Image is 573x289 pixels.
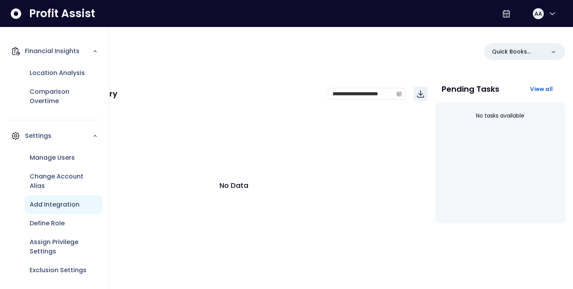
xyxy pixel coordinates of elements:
[442,105,559,126] div: No tasks available
[25,131,92,141] p: Settings
[30,200,80,209] p: Add Integration
[30,172,98,191] p: Change Account Alias
[30,219,65,228] p: Define Role
[442,85,499,93] p: Pending Tasks
[30,87,98,106] p: Comparison Overtime
[396,91,402,96] svg: calendar
[30,68,85,78] p: Location Analysis
[30,153,75,162] p: Manage Users
[534,10,542,18] span: AA
[219,180,248,191] p: No Data
[30,266,87,275] p: Exclusion Settings
[29,7,95,21] span: Profit Assist
[530,85,553,93] span: View all
[25,46,92,56] p: Financial Insights
[492,48,545,56] p: Quick Books Online
[524,82,559,96] button: View all
[30,237,98,256] p: Assign Privilege Settings
[414,87,428,101] button: Download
